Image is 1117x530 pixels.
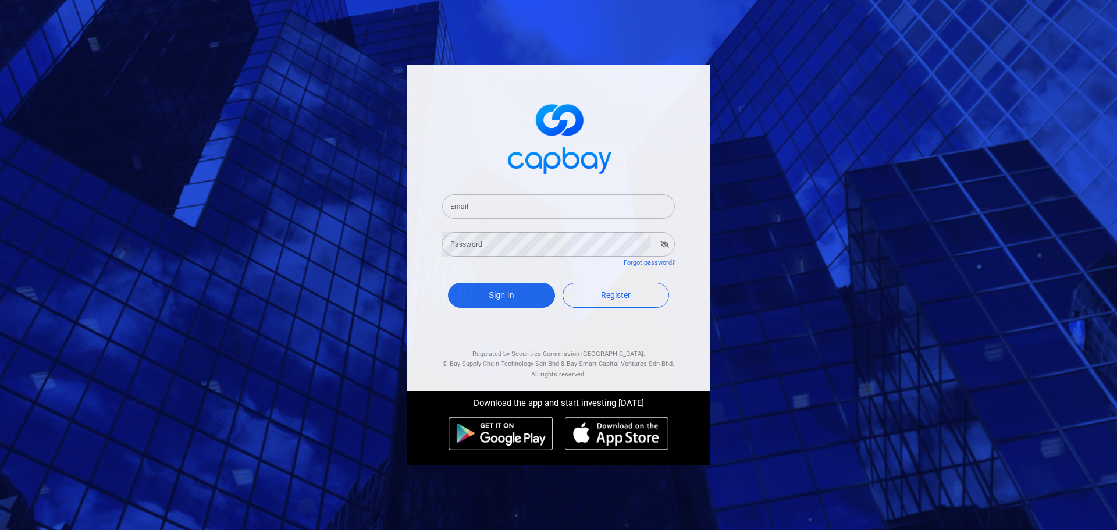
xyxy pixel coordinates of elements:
span: Register [601,290,631,300]
img: logo [500,94,617,180]
button: Sign In [448,283,555,308]
div: Download the app and start investing [DATE] [399,391,718,411]
span: Bay Smart Capital Ventures Sdn Bhd. [567,360,674,368]
a: Forgot password? [624,259,675,266]
div: Regulated by Securities Commission [GEOGRAPHIC_DATA]. & All rights reserved. [442,337,675,380]
img: android [449,417,553,450]
img: ios [565,417,668,450]
span: © Bay Supply Chain Technology Sdn Bhd [443,360,559,368]
a: Register [563,283,670,308]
